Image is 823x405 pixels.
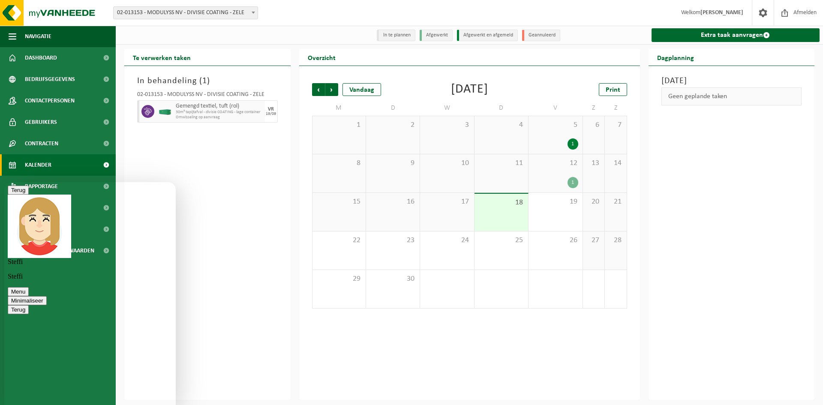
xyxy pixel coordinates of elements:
[424,197,469,207] span: 17
[424,120,469,130] span: 3
[599,83,627,96] a: Print
[25,111,57,133] span: Gebruikers
[312,100,366,116] td: M
[377,30,415,41] li: In te plannen
[424,236,469,245] span: 24
[317,159,361,168] span: 8
[587,159,600,168] span: 13
[605,100,627,116] td: Z
[317,236,361,245] span: 22
[606,87,620,93] span: Print
[649,49,703,66] h2: Dagplanning
[661,87,802,105] div: Geen geplande taken
[370,120,415,130] span: 2
[475,100,529,116] td: D
[700,9,743,16] strong: [PERSON_NAME]
[370,197,415,207] span: 16
[420,30,453,41] li: Afgewerkt
[652,28,820,42] a: Extra taak aanvragen
[661,75,802,87] h3: [DATE]
[4,182,176,405] iframe: chat widget
[479,198,524,207] span: 18
[479,120,524,130] span: 4
[25,154,51,176] span: Kalender
[609,159,622,168] span: 14
[25,176,58,197] span: Rapportage
[137,75,278,87] h3: In behandeling ( )
[568,138,578,150] div: 1
[609,236,622,245] span: 28
[159,108,171,115] img: HK-XC-30-GN-00
[25,133,58,154] span: Contracten
[370,236,415,245] span: 23
[25,26,51,47] span: Navigatie
[587,236,600,245] span: 27
[529,100,583,116] td: V
[25,69,75,90] span: Bedrijfsgegevens
[266,112,276,116] div: 19/09
[268,107,274,112] div: VR
[370,274,415,284] span: 30
[176,115,263,120] span: Omwisseling op aanvraag
[202,77,207,85] span: 1
[533,197,578,207] span: 19
[533,236,578,245] span: 26
[176,103,263,110] span: Gemengd textiel, tuft (rol)
[451,83,488,96] div: [DATE]
[609,120,622,130] span: 7
[479,159,524,168] span: 11
[342,83,381,96] div: Vandaag
[533,120,578,130] span: 5
[317,274,361,284] span: 29
[317,120,361,130] span: 1
[25,47,57,69] span: Dashboard
[457,30,518,41] li: Afgewerkt en afgemeld
[609,197,622,207] span: 21
[176,110,263,115] span: 30m³ tapijtafval - divisie COATING - lage container
[424,159,469,168] span: 10
[114,7,258,19] span: 02-013153 - MODULYSS NV - DIVISIE COATING - ZELE
[317,197,361,207] span: 15
[587,120,600,130] span: 6
[124,49,199,66] h2: Te verwerken taken
[366,100,420,116] td: D
[370,159,415,168] span: 9
[522,30,560,41] li: Geannuleerd
[113,6,258,19] span: 02-013153 - MODULYSS NV - DIVISIE COATING - ZELE
[479,236,524,245] span: 25
[420,100,474,116] td: W
[25,90,75,111] span: Contactpersonen
[137,92,278,100] div: 02-013153 - MODULYSS NV - DIVISIE COATING - ZELE
[568,177,578,188] div: 1
[325,83,338,96] span: Volgende
[583,100,605,116] td: Z
[299,49,344,66] h2: Overzicht
[533,159,578,168] span: 12
[312,83,325,96] span: Vorige
[587,197,600,207] span: 20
